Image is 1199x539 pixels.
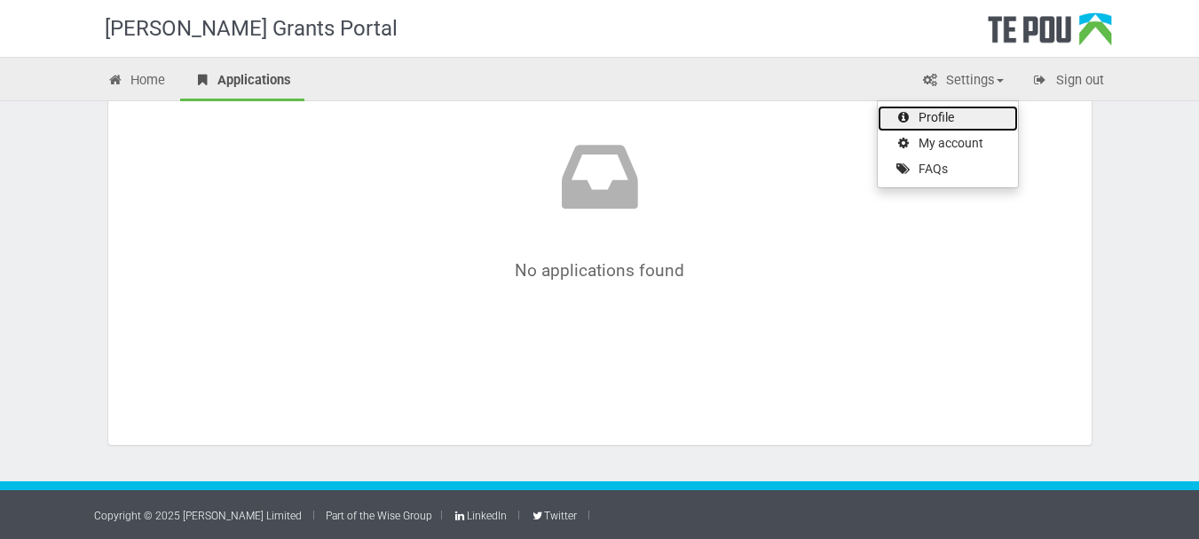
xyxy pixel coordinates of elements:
a: FAQs [878,157,1018,183]
a: Part of the Wise Group [326,510,432,522]
div: Te Pou Logo [988,12,1112,57]
a: Profile [878,106,1018,131]
a: Home [94,62,179,101]
a: Copyright © 2025 [PERSON_NAME] Limited [94,510,302,522]
a: My account [878,131,1018,157]
a: Sign out [1019,62,1117,101]
a: Twitter [531,510,577,522]
a: LinkedIn [454,510,507,522]
a: Applications [180,62,304,101]
a: Settings [909,62,1017,101]
div: No applications found [184,132,1016,280]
